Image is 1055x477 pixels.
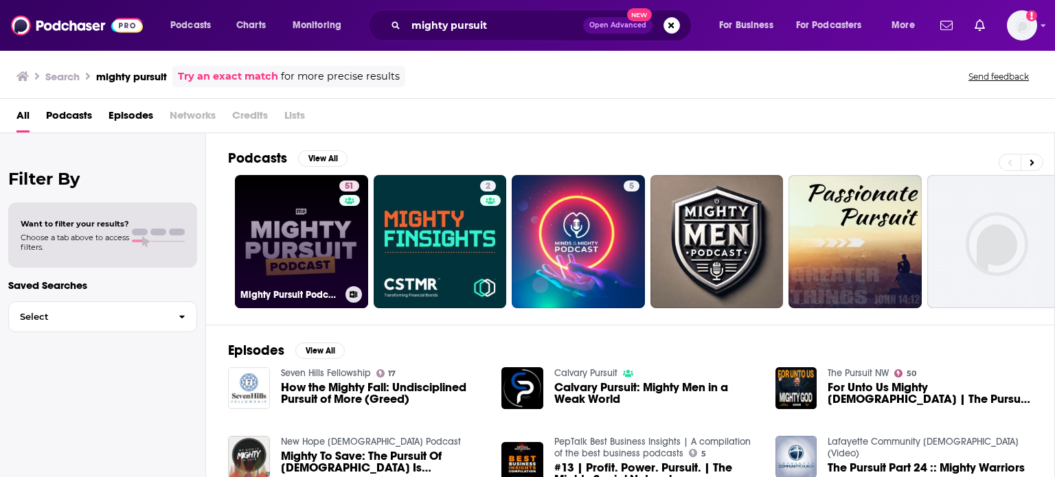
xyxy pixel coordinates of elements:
[828,382,1032,405] span: For Unto Us Mighty [DEMOGRAPHIC_DATA] | The Pursuit | [DATE] | [PERSON_NAME]
[345,180,354,194] span: 51
[9,312,168,321] span: Select
[236,16,266,35] span: Charts
[1026,10,1037,21] svg: Add a profile image
[96,70,167,83] h3: mighty pursuit
[554,367,617,379] a: Calvary Pursuit
[293,16,341,35] span: Monitoring
[501,367,543,409] img: Calvary Pursuit: Mighty Men in a Weak World
[969,14,990,37] a: Show notifications dropdown
[1007,10,1037,40] button: Show profile menu
[228,342,345,359] a: EpisodesView All
[775,367,817,409] img: For Unto Us Mighty God | The Pursuit | 12.16.24 | Jude Fouquier
[8,301,197,332] button: Select
[228,342,284,359] h2: Episodes
[554,436,751,459] a: PepTalk Best Business Insights | A compilation of the best business podcasts
[388,371,396,377] span: 17
[281,450,486,474] span: Mighty To Save: The Pursuit Of [DEMOGRAPHIC_DATA] Is Undeniable
[1007,10,1037,40] span: Logged in as NickG
[719,16,773,35] span: For Business
[284,104,305,132] span: Lists
[109,104,153,132] a: Episodes
[228,150,287,167] h2: Podcasts
[589,22,646,29] span: Open Advanced
[627,8,652,21] span: New
[170,16,211,35] span: Podcasts
[235,175,368,308] a: 51Mighty Pursuit Podcast
[281,367,371,379] a: Seven Hills Fellowship
[828,436,1019,459] a: Lafayette Community Church (Video)
[8,279,197,292] p: Saved Searches
[46,104,92,132] a: Podcasts
[1007,10,1037,40] img: User Profile
[701,451,706,457] span: 5
[295,342,345,359] button: View All
[11,12,143,38] img: Podchaser - Follow, Share and Rate Podcasts
[828,382,1032,405] a: For Unto Us Mighty God | The Pursuit | 12.16.24 | Jude Fouquier
[228,150,348,167] a: PodcastsView All
[161,14,229,36] button: open menu
[624,181,639,191] a: 5
[283,14,359,36] button: open menu
[710,14,791,36] button: open menu
[281,69,400,84] span: for more precise results
[21,233,129,252] span: Choose a tab above to access filters.
[21,219,129,229] span: Want to filter your results?
[281,382,486,405] a: How the Mighty Fall: Undisciplined Pursuit of More (Greed)
[376,369,396,377] a: 17
[298,150,348,167] button: View All
[892,16,915,35] span: More
[240,289,340,301] h3: Mighty Pursuit Podcast
[374,175,507,308] a: 2
[964,71,1033,82] button: Send feedback
[406,14,583,36] input: Search podcasts, credits, & more...
[894,369,916,377] a: 50
[281,436,461,447] a: New Hope Church Podcast
[227,14,274,36] a: Charts
[16,104,30,132] a: All
[381,10,705,41] div: Search podcasts, credits, & more...
[828,367,889,379] a: The Pursuit NW
[629,180,634,194] span: 5
[935,14,958,37] a: Show notifications dropdown
[339,181,359,191] a: 51
[828,462,1025,474] a: The Pursuit Part 24 :: Mighty Warriors
[583,17,653,34] button: Open AdvancedNew
[512,175,645,308] a: 5
[554,382,759,405] a: Calvary Pursuit: Mighty Men in a Weak World
[178,69,278,84] a: Try an exact match
[232,104,268,132] span: Credits
[228,367,270,409] img: How the Mighty Fall: Undisciplined Pursuit of More (Greed)
[882,14,932,36] button: open menu
[170,104,216,132] span: Networks
[281,450,486,474] a: Mighty To Save: The Pursuit Of God Is Undeniable
[907,371,916,377] span: 50
[796,16,862,35] span: For Podcasters
[486,180,490,194] span: 2
[480,181,496,191] a: 2
[45,70,80,83] h3: Search
[689,449,706,457] a: 5
[8,169,197,189] h2: Filter By
[787,14,882,36] button: open menu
